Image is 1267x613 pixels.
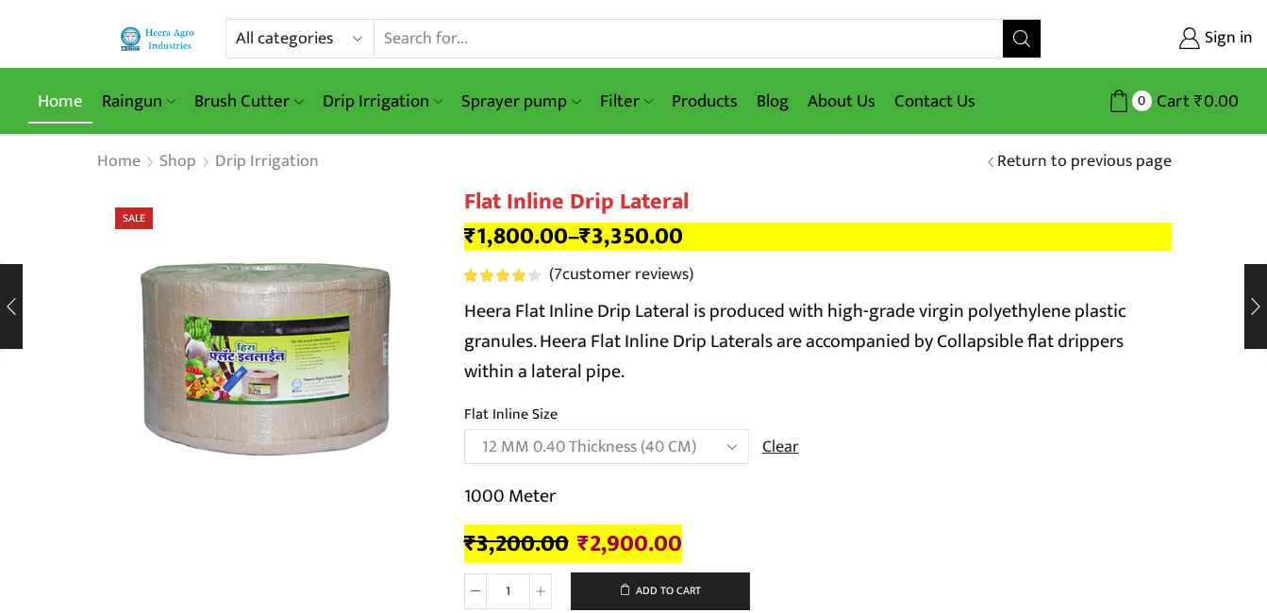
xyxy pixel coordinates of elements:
[464,296,1172,387] p: Heera Flat Inline Drip Lateral is produced with high-grade virgin polyethylene plastic granules. ...
[1194,87,1204,116] span: ₹
[464,217,476,256] span: ₹
[464,269,541,282] div: Rated 4.00 out of 5
[885,79,985,124] a: Contact Us
[158,150,197,174] a: Shop
[96,150,142,174] a: Home
[997,150,1172,174] a: Return to previous page
[579,217,683,256] bdi: 3,350.00
[762,436,799,460] a: Clear options
[464,217,568,256] bdi: 1,800.00
[1070,22,1253,56] a: Sign in
[185,79,312,124] a: Brush Cutter
[591,79,662,124] a: Filter
[662,79,747,124] a: Products
[1194,87,1239,116] bdi: 0.00
[464,481,1172,511] p: 1000 Meter
[464,524,569,563] bdi: 3,200.00
[1060,84,1239,119] a: 0 Cart ₹0.00
[96,150,320,174] nav: Breadcrumb
[798,79,885,124] a: About Us
[747,79,798,124] a: Blog
[579,217,592,256] span: ₹
[577,524,682,563] bdi: 2,900.00
[464,269,525,282] span: Rated out of 5 based on customer ratings
[571,572,750,610] button: Add to cart
[1200,26,1253,51] span: Sign in
[214,150,320,174] a: Drip Irrigation
[464,524,476,563] span: ₹
[375,20,1003,58] input: Search for...
[452,79,590,124] a: Sprayer pump
[577,524,590,563] span: ₹
[28,79,92,124] a: Home
[313,79,452,124] a: Drip Irrigation
[464,404,558,425] label: Flat Inline Size
[1132,91,1152,110] span: 0
[549,263,693,288] a: (7customer reviews)
[464,223,1172,251] p: –
[92,79,185,124] a: Raingun
[487,573,529,609] input: Product quantity
[1003,20,1041,58] button: Search button
[464,269,544,282] span: 7
[1152,89,1190,114] span: Cart
[554,260,562,289] span: 7
[115,207,153,229] span: Sale
[464,189,1172,216] h1: Flat Inline Drip Lateral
